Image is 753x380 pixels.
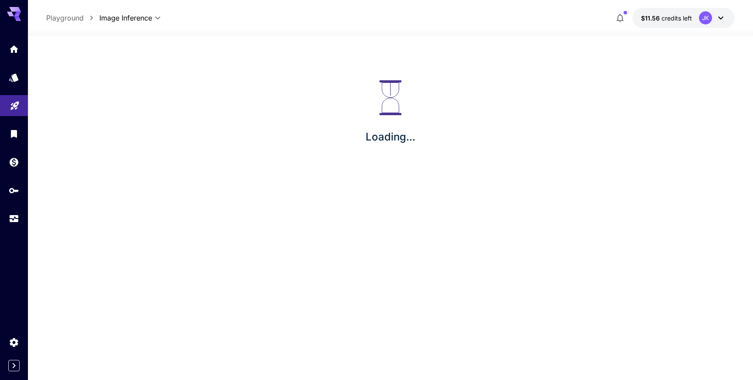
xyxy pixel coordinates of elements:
span: $11.56 [641,14,661,22]
nav: breadcrumb [46,13,99,23]
div: Playground [10,97,20,108]
div: API Keys [9,185,19,196]
div: Usage [9,213,19,224]
div: JK [699,11,712,24]
span: credits left [661,14,692,22]
div: Library [9,128,19,139]
button: $11.55876JK [632,8,735,28]
div: Models [9,72,19,83]
span: Image Inference [99,13,152,23]
button: Expand sidebar [8,360,20,371]
p: Loading... [366,129,415,145]
div: Settings [9,337,19,348]
div: Wallet [9,157,19,168]
a: Playground [46,13,84,23]
div: $11.55876 [641,14,692,23]
div: Home [9,44,19,55]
